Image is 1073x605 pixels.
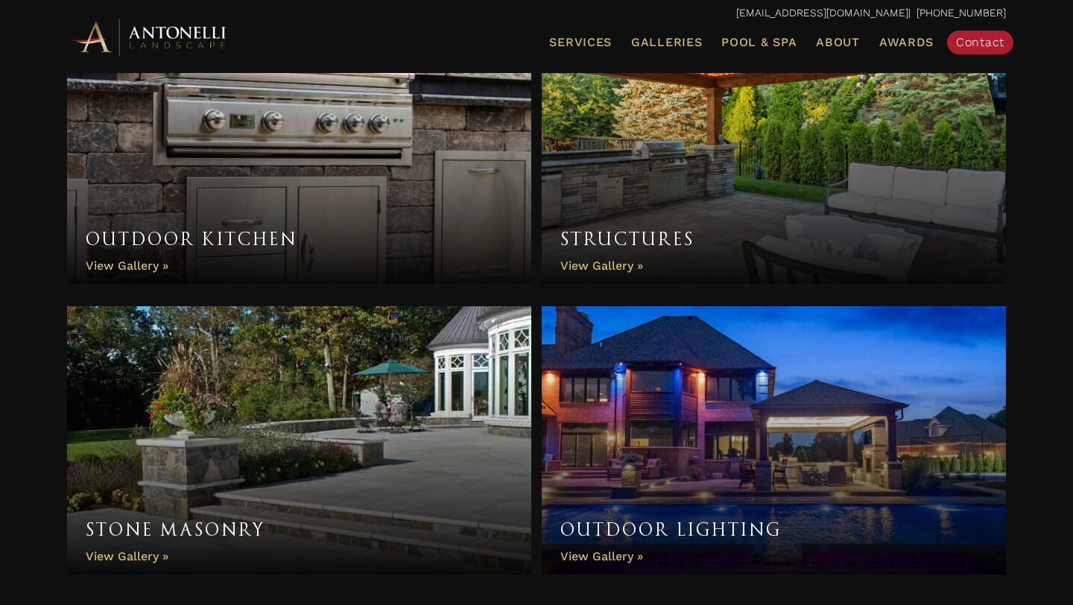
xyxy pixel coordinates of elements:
span: About [816,37,860,48]
p: | [PHONE_NUMBER] [67,4,1006,23]
span: Awards [879,35,934,49]
a: Pool & Spa [715,33,803,52]
a: Galleries [625,33,708,52]
span: Contact [956,35,1004,49]
a: Contact [947,31,1013,54]
a: Services [543,33,618,52]
span: Galleries [631,35,702,49]
a: [EMAIL_ADDRESS][DOMAIN_NAME] [736,7,908,19]
a: Awards [873,33,940,52]
a: About [810,33,866,52]
img: Antonelli Horizontal Logo [67,16,231,57]
span: Pool & Spa [721,35,797,49]
span: Services [549,37,612,48]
